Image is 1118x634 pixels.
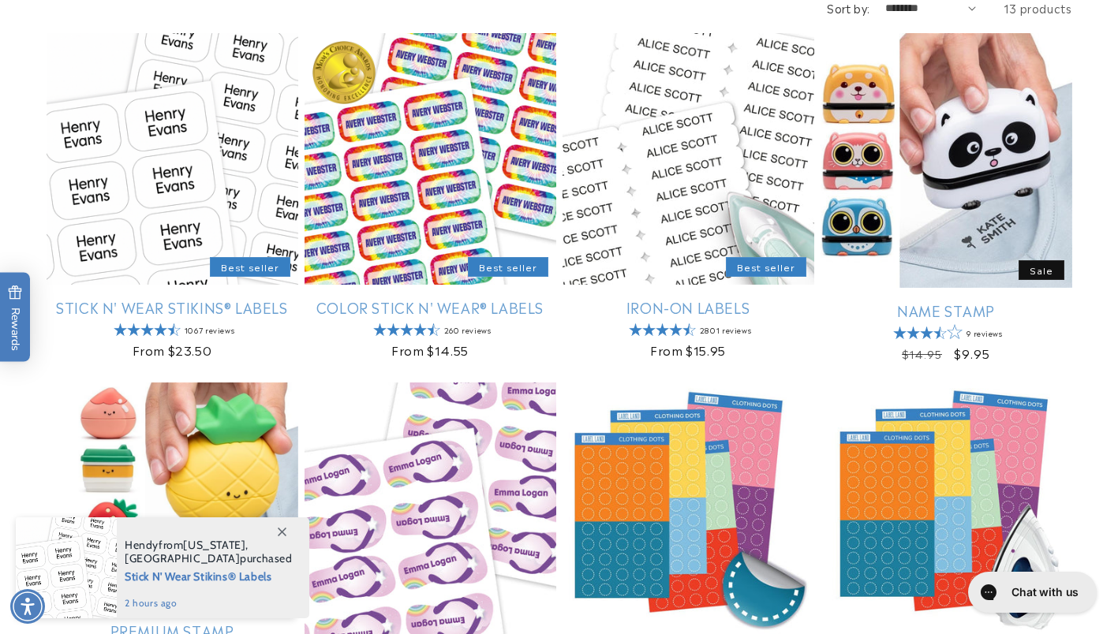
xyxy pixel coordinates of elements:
span: [US_STATE] [183,538,245,552]
a: Color Stick N' Wear® Labels [305,298,556,316]
span: [GEOGRAPHIC_DATA] [125,551,240,565]
a: Name Stamp [821,301,1072,319]
span: from , purchased [125,539,293,565]
div: Accessibility Menu [10,589,45,624]
a: Iron-On Labels [563,298,814,316]
iframe: Gorgias live chat messenger [960,566,1102,618]
a: Stick N' Wear Stikins® Labels [47,298,298,316]
iframe: Sign Up via Text for Offers [13,508,200,555]
span: Rewards [8,285,23,351]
